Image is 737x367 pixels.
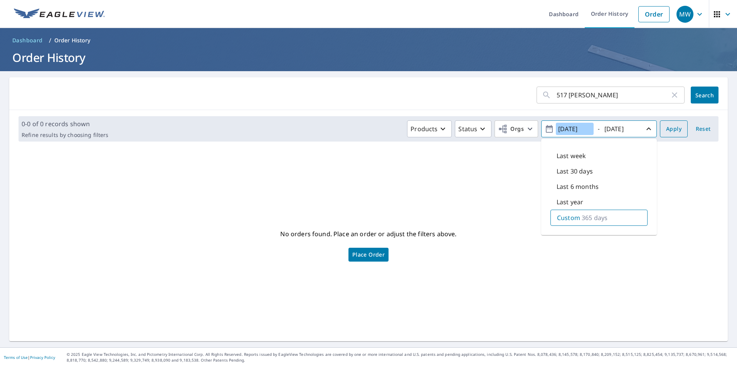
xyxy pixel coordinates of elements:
[49,36,51,45] li: /
[9,34,46,47] a: Dashboard
[666,124,681,134] span: Apply
[30,355,55,360] a: Privacy Policy
[557,197,583,207] p: Last year
[458,124,477,133] p: Status
[557,182,599,191] p: Last 6 months
[67,352,733,363] p: © 2025 Eagle View Technologies, Inc. and Pictometry International Corp. All Rights Reserved. Repo...
[697,92,712,99] span: Search
[14,8,105,20] img: EV Logo
[9,50,728,65] h1: Order History
[12,37,43,44] span: Dashboard
[557,151,586,160] p: Last week
[541,120,657,137] button: -
[557,213,580,222] p: Custom
[550,194,648,210] div: Last year
[582,213,607,222] p: 365 days
[557,167,593,176] p: Last 30 days
[348,248,389,262] a: Place Order
[22,132,108,138] p: Refine results by choosing filters
[557,84,670,106] input: Address, Report #, Claim ID, etc.
[407,120,452,137] button: Products
[495,120,538,137] button: Orgs
[455,120,491,137] button: Status
[691,87,718,103] button: Search
[545,122,653,136] span: -
[602,123,640,135] input: yyyy/mm/dd
[4,355,55,360] p: |
[550,179,648,194] div: Last 6 months
[550,163,648,179] div: Last 30 days
[352,253,385,257] span: Place Order
[280,228,456,240] p: No orders found. Place an order or adjust the filters above.
[556,123,594,135] input: yyyy/mm/dd
[411,124,437,133] p: Products
[22,119,108,128] p: 0-0 of 0 records shown
[498,124,524,134] span: Orgs
[4,355,28,360] a: Terms of Use
[676,6,693,23] div: MW
[691,120,715,137] button: Reset
[54,37,91,44] p: Order History
[638,6,670,22] a: Order
[550,210,648,226] div: Custom365 days
[694,124,712,134] span: Reset
[550,148,648,163] div: Last week
[9,34,728,47] nav: breadcrumb
[660,120,688,137] button: Apply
